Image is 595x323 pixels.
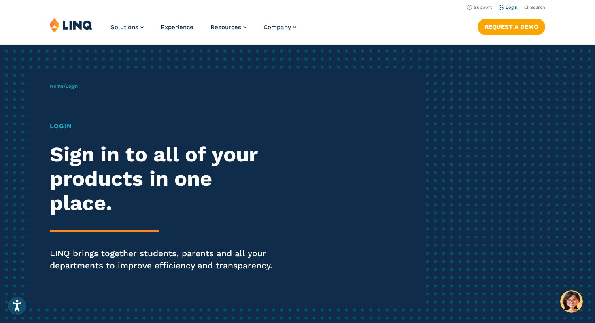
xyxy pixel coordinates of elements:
a: Login [499,5,518,10]
a: Company [263,23,296,31]
img: LINQ | K‑12 Software [50,17,93,32]
button: Open Search Bar [524,4,545,11]
span: Login [66,83,78,89]
span: / [50,83,78,89]
button: Hello, have a question? Let’s chat. [560,290,583,313]
a: Resources [210,23,246,31]
p: LINQ brings together students, parents and all your departments to improve efficiency and transpa... [50,247,279,272]
span: Resources [210,23,241,31]
span: Company [263,23,291,31]
a: Home [50,83,64,89]
nav: Primary Navigation [110,17,296,44]
a: Support [467,5,492,10]
span: Solutions [110,23,138,31]
h1: Login [50,121,279,131]
h2: Sign in to all of your products in one place. [50,142,279,215]
span: Search [530,5,545,10]
a: Request a Demo [478,19,545,35]
a: Experience [161,23,193,31]
nav: Button Navigation [478,17,545,35]
a: Solutions [110,23,144,31]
